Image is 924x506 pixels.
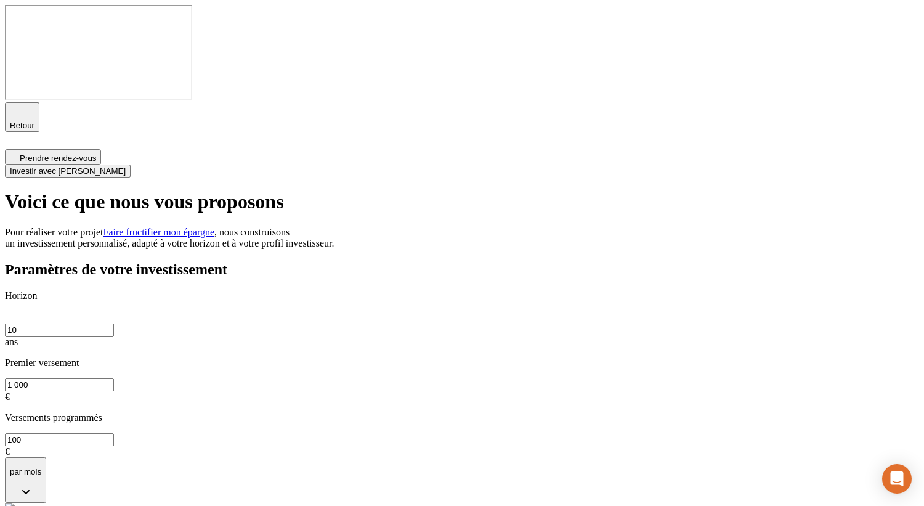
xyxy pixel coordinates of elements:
p: Versements programmés [5,412,919,423]
h1: Voici ce que nous vous proposons [5,190,919,213]
span: Retour [10,121,34,130]
a: Faire fructifier mon épargne [103,227,215,237]
span: Pour réaliser votre projet [5,227,103,237]
span: , nous construisons [214,227,290,237]
p: Horizon [5,290,919,301]
span: Investir avec [PERSON_NAME] [10,166,126,176]
h2: Paramètres de votre investissement [5,261,919,278]
span: € [5,446,10,457]
button: par mois [5,457,46,504]
span: € [5,391,10,402]
span: ans [5,337,18,347]
p: Premier versement [5,357,919,369]
div: Ouvrir le Messenger Intercom [882,464,912,494]
button: Retour [5,102,39,132]
span: un investissement personnalisé, adapté à votre horizon et à votre profil investisseur. [5,238,334,248]
p: par mois [10,467,41,476]
span: Prendre rendez-vous [20,153,96,163]
button: Investir avec [PERSON_NAME] [5,165,131,178]
button: Prendre rendez-vous [5,149,101,165]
